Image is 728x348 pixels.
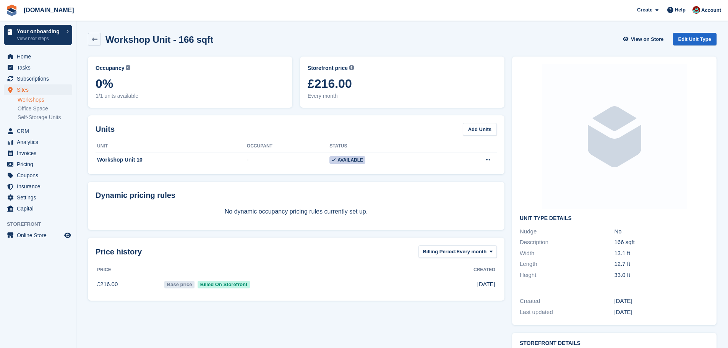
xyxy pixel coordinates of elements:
span: Create [637,6,652,14]
a: menu [4,181,72,192]
th: Status [329,140,445,152]
span: Online Store [17,230,63,241]
img: icon-info-grey-7440780725fd019a000dd9b08b2336e03edf1995a4989e88bcd33f0948082b44.svg [349,65,354,70]
span: Invoices [17,148,63,159]
a: Preview store [63,231,72,240]
span: Sites [17,84,63,95]
div: 12.7 ft [615,260,709,269]
span: 1/1 units available [96,92,285,100]
a: Add Units [463,123,497,136]
span: Billed On Storefront [198,281,250,288]
div: 13.1 ft [615,249,709,258]
div: Dynamic pricing rules [96,189,497,201]
span: Tasks [17,62,63,73]
h2: Units [96,123,115,135]
a: menu [4,192,72,203]
h2: Unit Type details [520,215,709,222]
span: Settings [17,192,63,203]
img: Will Dougan [692,6,700,14]
a: Your onboarding View next steps [4,25,72,45]
div: Description [520,238,614,247]
div: No [615,227,709,236]
a: View on Store [622,33,667,45]
span: Help [675,6,686,14]
div: 166 sqft [615,238,709,247]
span: Analytics [17,137,63,147]
a: [DOMAIN_NAME] [21,4,77,16]
th: Occupant [247,140,329,152]
a: Workshops [18,96,72,104]
span: CRM [17,126,63,136]
div: Width [520,249,614,258]
div: 33.0 ft [615,271,709,280]
div: [DATE] [615,297,709,306]
span: Storefront [7,220,76,228]
td: £216.00 [96,276,163,293]
span: [DATE] [477,280,495,289]
a: menu [4,73,72,84]
span: Storefront price [308,64,348,72]
div: Last updated [520,308,614,317]
div: Nudge [520,227,614,236]
span: Capital [17,203,63,214]
a: menu [4,84,72,95]
a: Edit Unit Type [673,33,717,45]
span: Every month [457,248,487,256]
span: 0% [96,77,285,91]
span: Available [329,156,365,164]
h2: Storefront Details [520,340,709,346]
a: menu [4,126,72,136]
span: Account [701,6,721,14]
a: Self-Storage Units [18,114,72,121]
span: Occupancy [96,64,124,72]
h2: Workshop Unit - 166 sqft [105,34,213,45]
a: menu [4,170,72,181]
a: menu [4,137,72,147]
span: Base price [164,281,195,288]
div: Height [520,271,614,280]
th: Price [96,264,163,276]
span: Every month [308,92,497,100]
span: Subscriptions [17,73,63,84]
span: Created [473,266,495,273]
span: Home [17,51,63,62]
div: Length [520,260,614,269]
td: - [247,152,329,168]
p: View next steps [17,35,62,42]
a: menu [4,51,72,62]
span: Billing Period: [423,248,456,256]
span: Price history [96,246,142,257]
div: Created [520,297,614,306]
span: Insurance [17,181,63,192]
span: Pricing [17,159,63,170]
span: View on Store [631,36,664,43]
img: icon-info-grey-7440780725fd019a000dd9b08b2336e03edf1995a4989e88bcd33f0948082b44.svg [126,65,130,70]
button: Billing Period: Every month [418,245,497,258]
p: No dynamic occupancy pricing rules currently set up. [96,207,497,216]
p: Your onboarding [17,29,62,34]
span: £216.00 [308,77,497,91]
a: menu [4,230,72,241]
span: Coupons [17,170,63,181]
div: Workshop Unit 10 [96,156,247,164]
a: menu [4,62,72,73]
img: blank-unit-type-icon-ffbac7b88ba66c5e286b0e438baccc4b9c83835d4c34f86887a83fc20ec27e7b.svg [542,64,687,209]
a: menu [4,148,72,159]
a: Office Space [18,105,72,112]
a: menu [4,159,72,170]
img: stora-icon-8386f47178a22dfd0bd8f6a31ec36ba5ce8667c1dd55bd0f319d3a0aa187defe.svg [6,5,18,16]
div: [DATE] [615,308,709,317]
th: Unit [96,140,247,152]
a: menu [4,203,72,214]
